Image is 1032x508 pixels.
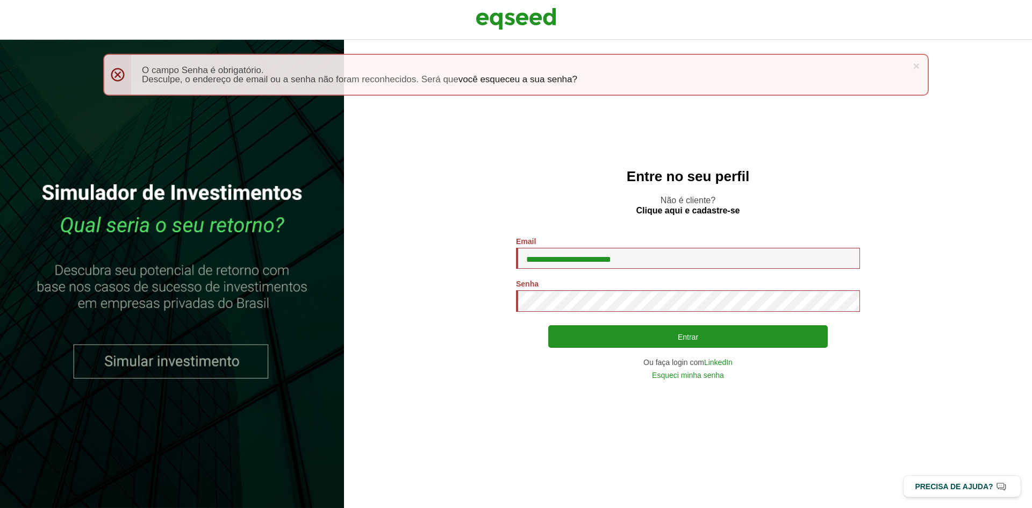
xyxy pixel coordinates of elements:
label: Email [516,238,536,245]
a: × [913,60,920,71]
a: LinkedIn [704,359,733,366]
a: Clique aqui e cadastre-se [636,206,740,215]
a: Esqueci minha senha [652,371,724,379]
a: você esqueceu a sua senha? [458,75,577,84]
h2: Entre no seu perfil [365,169,1010,184]
div: Ou faça login com [516,359,860,366]
p: Não é cliente? [365,195,1010,216]
li: Desculpe, o endereço de email ou a senha não foram reconhecidos. Será que [142,75,906,84]
li: O campo Senha é obrigatório. [142,66,906,75]
label: Senha [516,280,539,288]
img: EqSeed Logo [476,5,556,32]
button: Entrar [548,325,828,348]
